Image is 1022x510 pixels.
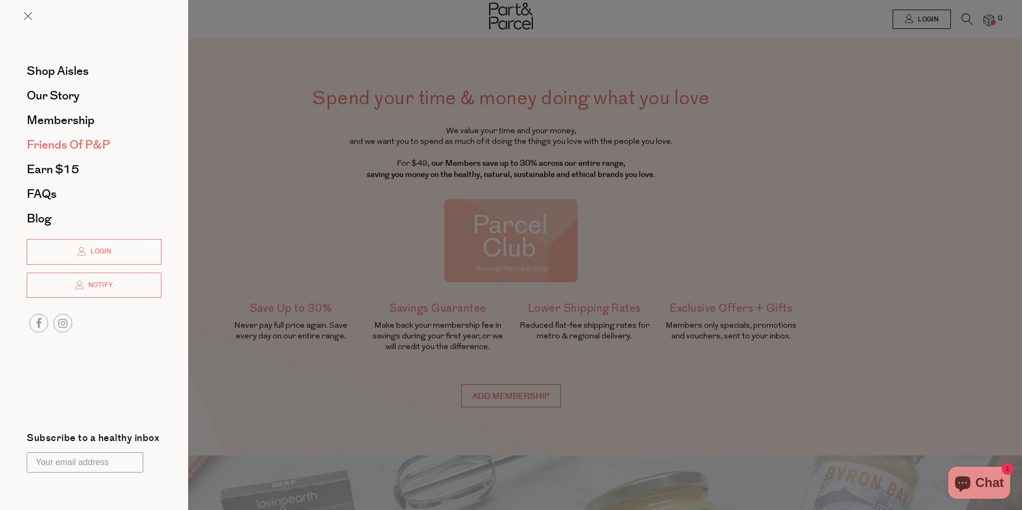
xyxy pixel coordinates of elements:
a: Shop Aisles [27,65,161,77]
span: FAQs [27,186,57,203]
a: Our Story [27,90,161,102]
span: Notify [86,281,113,290]
span: Membership [27,112,95,129]
span: Login [88,247,111,256]
a: Login [27,239,161,265]
span: Blog [27,210,51,227]
a: Earn $15 [27,164,161,175]
a: FAQs [27,188,161,200]
label: Subscribe to a healthy inbox [27,434,159,447]
span: Our Story [27,87,80,104]
input: Your email address [27,452,143,473]
a: Friends of P&P [27,139,161,151]
span: Shop Aisles [27,63,89,80]
a: Notify [27,273,161,298]
span: Friends of P&P [27,136,110,153]
a: Blog [27,213,161,225]
inbox-online-store-chat: Shopify online store chat [945,467,1013,501]
span: Earn $15 [27,161,79,178]
a: Membership [27,114,161,126]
